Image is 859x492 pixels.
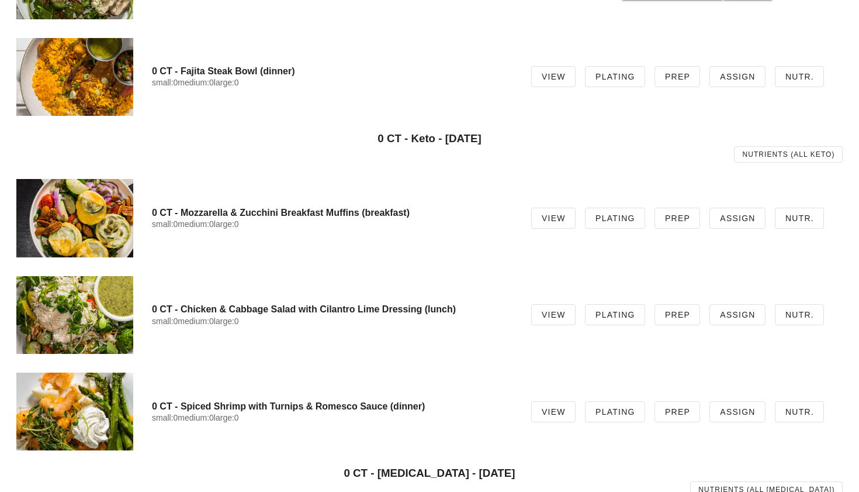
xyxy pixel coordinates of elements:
[585,304,645,325] a: Plating
[734,146,843,163] a: Nutrients (all Keto)
[709,208,766,229] a: Assign
[214,316,239,326] span: large:0
[654,208,700,229] a: Prep
[178,219,213,229] span: medium:0
[785,310,814,319] span: Nutr.
[152,304,512,315] h4: 0 CT - Chicken & Cabbage Salad with Cilantro Lime Dressing (lunch)
[178,316,213,326] span: medium:0
[16,132,843,145] h3: 0 CT - Keto - [DATE]
[785,214,814,223] span: Nutr.
[531,304,576,325] a: View
[585,401,645,422] a: Plating
[595,310,635,319] span: Plating
[585,66,645,87] a: Plating
[214,219,239,229] span: large:0
[531,401,576,422] a: View
[719,72,756,81] span: Assign
[16,467,843,480] h3: 0 CT - [MEDICAL_DATA] - [DATE]
[709,401,766,422] a: Assign
[654,401,700,422] a: Prep
[775,66,824,87] a: Nutr.
[719,407,756,417] span: Assign
[595,407,635,417] span: Plating
[664,214,690,223] span: Prep
[152,401,512,412] h4: 0 CT - Spiced Shrimp with Turnips & Romesco Sauce (dinner)
[541,214,566,223] span: View
[664,310,690,319] span: Prep
[785,407,814,417] span: Nutr.
[775,304,824,325] a: Nutr.
[664,72,690,81] span: Prep
[152,78,178,87] span: small:0
[152,219,178,229] span: small:0
[719,214,756,223] span: Assign
[709,304,766,325] a: Assign
[214,78,239,87] span: large:0
[595,214,635,223] span: Plating
[541,310,566,319] span: View
[709,66,766,87] a: Assign
[152,207,512,218] h4: 0 CT - Mozzarella & Zucchini Breakfast Muffins (breakfast)
[654,66,700,87] a: Prep
[654,304,700,325] a: Prep
[152,413,178,422] span: small:0
[719,310,756,319] span: Assign
[785,72,814,81] span: Nutr.
[664,407,690,417] span: Prep
[775,208,824,229] a: Nutr.
[742,150,834,159] span: Nutrients (all Keto)
[152,316,178,326] span: small:0
[775,401,824,422] a: Nutr.
[531,66,576,87] a: View
[214,413,239,422] span: large:0
[595,72,635,81] span: Plating
[178,78,213,87] span: medium:0
[541,407,566,417] span: View
[152,66,512,77] h4: 0 CT - Fajita Steak Bowl (dinner)
[531,208,576,229] a: View
[585,208,645,229] a: Plating
[541,72,566,81] span: View
[178,413,213,422] span: medium:0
